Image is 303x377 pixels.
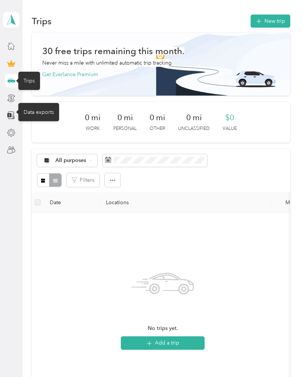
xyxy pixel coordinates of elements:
button: Add a trip [121,336,205,350]
div: Data exports [18,103,59,121]
span: All purposes [55,158,86,163]
span: 0 mi [117,112,133,123]
button: New trip [251,15,290,28]
span: 0 mi [186,112,202,123]
p: Other [150,125,165,132]
button: Get Everlance Premium [42,71,98,78]
p: Never miss a mile with unlimited automatic trip tracking [42,59,172,67]
p: Personal [113,125,137,132]
span: $0 [225,112,234,123]
th: Date [44,192,100,213]
iframe: Everlance-gr Chat Button Frame [261,335,303,377]
p: Work [86,125,100,132]
th: Locations [100,192,272,213]
img: Banner [40,33,290,96]
p: Value [223,125,237,132]
div: Trips [18,72,40,90]
span: 0 mi [85,112,100,123]
button: Filters [67,173,100,187]
h1: 30 free trips remaining this month. [42,47,184,55]
span: 0 mi [150,112,165,123]
span: No trips yet. [148,324,178,333]
h1: Trips [32,17,52,25]
p: Unclassified [178,125,209,132]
